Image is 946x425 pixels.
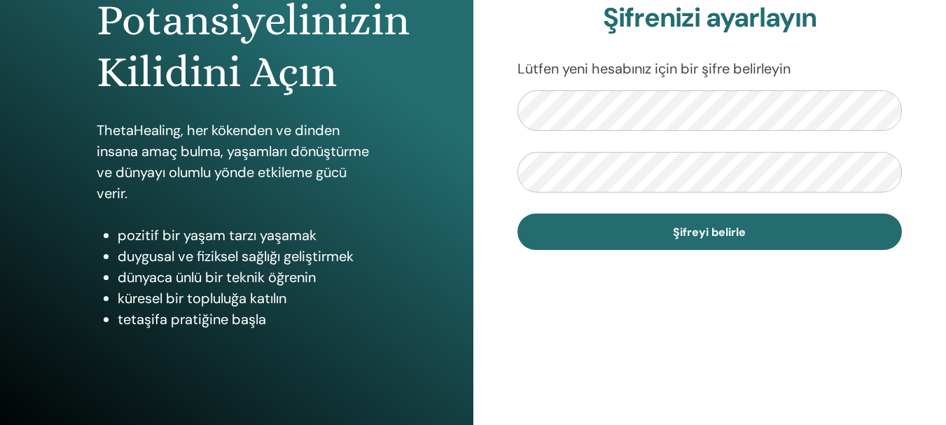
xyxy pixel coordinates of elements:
[118,309,377,330] li: tetaşifa pratiğine başla
[673,225,746,239] span: Şifreyi belirle
[118,225,377,246] li: pozitif bir yaşam tarzı yaşamak
[517,214,903,250] button: Şifreyi belirle
[118,246,377,267] li: duygusal ve fiziksel sağlığı geliştirmek
[97,120,377,204] p: ThetaHealing, her kökenden ve dinden insana amaç bulma, yaşamları dönüştürme ve dünyayı olumlu yö...
[118,288,377,309] li: küresel bir topluluğa katılın
[118,267,377,288] li: dünyaca ünlü bir teknik öğrenin
[517,2,903,34] h2: Şifrenizi ayarlayın
[517,58,903,79] p: Lütfen yeni hesabınız için bir şifre belirleyin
